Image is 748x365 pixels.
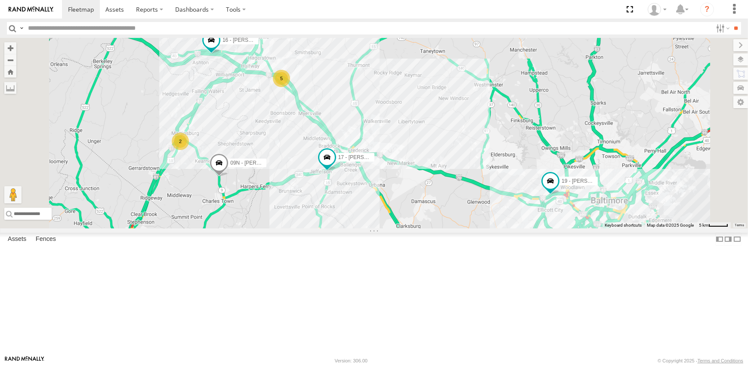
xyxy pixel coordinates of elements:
a: Terms and Conditions [698,358,743,363]
span: 16 - [PERSON_NAME] [223,37,275,43]
a: Visit our Website [5,356,44,365]
label: Search Filter Options [713,22,731,34]
button: Zoom Home [4,66,16,78]
label: Dock Summary Table to the Left [715,233,724,245]
span: Map data ©2025 Google [647,223,694,228]
label: Measure [4,82,16,94]
button: Zoom in [4,42,16,54]
span: 19 - [PERSON_NAME] [562,178,615,184]
label: Fences [31,233,60,245]
button: Drag Pegman onto the map to open Street View [4,186,22,203]
button: Keyboard shortcuts [605,222,642,228]
a: Terms (opens in new tab) [735,224,744,227]
label: Assets [3,233,31,245]
div: Version: 306.00 [335,358,368,363]
label: Dock Summary Table to the Right [724,233,733,245]
label: Map Settings [733,96,748,108]
img: rand-logo.svg [9,6,53,12]
label: Hide Summary Table [733,233,742,245]
label: Search Query [18,22,25,34]
div: 5 [273,70,290,87]
div: Barbara McNamee [645,3,670,16]
button: Zoom out [4,54,16,66]
i: ? [700,3,714,16]
span: 17 - [PERSON_NAME] [338,154,391,160]
span: 09N - [PERSON_NAME] [230,160,287,166]
span: 5 km [699,223,708,228]
button: Map Scale: 5 km per 42 pixels [696,222,731,228]
div: 2 [172,133,189,150]
div: © Copyright 2025 - [658,358,743,363]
